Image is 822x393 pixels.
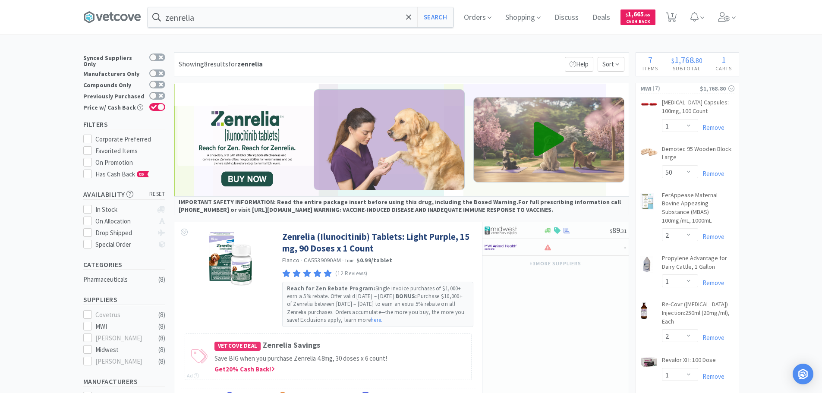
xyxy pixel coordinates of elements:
[179,198,621,214] strong: IMPORTANT SAFETY INFORMATION: Read the entire package insert before using this drug, including th...
[626,19,650,25] span: Cash Back
[345,258,355,264] span: from
[648,54,652,65] span: 7
[626,10,650,18] span: 1,665
[698,123,724,132] a: Remove
[83,69,145,77] div: Manufacturers Only
[83,295,165,305] h5: Suppliers
[158,356,165,367] div: ( 8 )
[417,7,453,27] button: Search
[149,190,165,199] span: reset
[83,189,165,199] h5: Availability
[95,321,149,332] div: MWI
[214,353,467,364] p: Save BIG when you purchase Zenrelia 4.8mg, 30 doses x 6 count!
[610,225,627,235] span: 89
[620,228,627,234] span: . 31
[640,147,658,157] img: 5164473875aa44aeadc6db367d91e63b_11219.png
[473,97,624,182] img: Campaign+image_3dogs_goldeneyesopen_RGB.jpg
[95,333,149,343] div: [PERSON_NAME]
[314,89,465,190] img: TF21+vet+_+golden+(paws)+on+purple_Zenrelia_Dog_Expires_DigitalOnly_US+_+Global_Zen+Campaign_JPEG...
[640,193,654,210] img: 74a252305da345b0b67a1fc5bf841de6_579260.png
[237,60,263,68] strong: zenrelia
[158,345,165,355] div: ( 8 )
[674,54,694,65] span: 1,768
[95,310,149,320] div: Covetrus
[662,300,734,329] a: Re-Covr ([MEDICAL_DATA]) Injection:250ml (20mg/ml), Each
[665,56,709,64] div: .
[662,98,734,119] a: [MEDICAL_DATA] Capsules: 100mg, 100 Count
[158,333,165,343] div: ( 8 )
[698,333,724,342] a: Remove
[83,53,145,67] div: Synced Suppliers Only
[95,356,149,367] div: [PERSON_NAME]
[95,170,149,178] span: Has Cash Back
[640,100,658,108] img: d0f0b0915d474cde9bc3cb4db53910ca_319213.png
[626,12,628,18] span: $
[179,59,263,70] div: Showing 8 results
[640,357,658,368] img: 7aeda274199f4491bfb465e8dba9969c_233230.png
[396,292,417,300] strong: BONUS:
[83,81,145,88] div: Compounds Only
[304,256,341,264] span: CA5539090AM
[662,191,734,228] a: FerAppease Maternal Bovine Appeasing Substance (MBAS) 100mg/mL, 1000mL
[698,279,724,287] a: Remove
[301,256,302,264] span: ·
[644,12,650,18] span: . 65
[662,145,734,165] a: Demotec 95 Wooden Block: Large
[83,260,165,270] h5: Categories
[174,83,629,196] img: a0b84a5d6e9f4877bd37845a47672f5e_135.png
[620,6,655,29] a: $1,665.65Cash Back
[228,60,263,68] span: for
[525,258,585,270] button: +3more suppliers
[83,119,165,129] h5: Filters
[624,242,627,252] span: -
[214,365,275,373] span: Get 20 % Cash Back!
[282,256,300,264] a: Elanco
[95,345,149,355] div: Midwest
[335,269,368,278] p: (12 Reviews)
[698,170,724,178] a: Remove
[95,146,165,156] div: Favorited Items
[158,310,165,320] div: ( 8 )
[95,228,153,238] div: Drop Shipped
[598,57,624,72] span: Sort
[652,84,699,93] span: ( 7 )
[356,256,393,264] strong: $0.99 / tablet
[158,321,165,332] div: ( 8 )
[640,84,652,93] span: MWI
[83,377,165,387] h5: Manufacturers
[214,342,261,351] span: Vetcove Deal
[485,224,517,237] img: 4dd14cff54a648ac9e977f0c5da9bc2e_5.png
[95,204,153,215] div: In Stock
[640,302,648,319] img: d2f1f6028bb94003becbbfd98b40c899_489198.png
[83,103,145,110] div: Price w/ Cash Back
[485,241,517,254] img: f6b2451649754179b5b4e0c70c3f7cb0_2.png
[371,316,382,324] a: here.
[342,256,344,264] span: ·
[698,233,724,241] a: Remove
[636,64,665,72] h4: Items
[158,274,165,285] div: ( 8 )
[589,14,614,22] a: Deals
[662,254,734,274] a: Propylene Advantage for Dairy Cattle, 1 Gallon
[709,64,739,72] h4: Carts
[95,216,153,226] div: On Allocation
[187,371,199,380] div: Ad
[95,157,165,168] div: On Promotion
[640,256,654,273] img: 5059e4b293844df39ad5694bcca4cee5_10709.png
[662,15,680,22] a: 7
[287,285,375,292] strong: Reach for Zen Rebate Program:
[95,134,165,145] div: Corporate Preferred
[671,56,674,65] span: $
[137,172,146,177] span: CB
[665,64,709,72] h4: Subtotal
[287,285,469,324] p: Single invoice purchases of $1,000+ earn a 5% rebate. Offer valid [DATE] – [DATE]. Purchase $10,0...
[662,356,716,368] a: Revalor XH: 100 Dose
[95,239,153,250] div: Special Order
[721,54,726,65] span: 1
[202,231,258,287] img: 9e9747ae01004210ac6484df58d5469a_510557.png
[83,274,153,285] div: Pharmaceuticals
[83,92,145,99] div: Previously Purchased
[698,372,724,380] a: Remove
[565,57,593,72] p: Help
[214,339,467,352] h4: Zenrelia Savings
